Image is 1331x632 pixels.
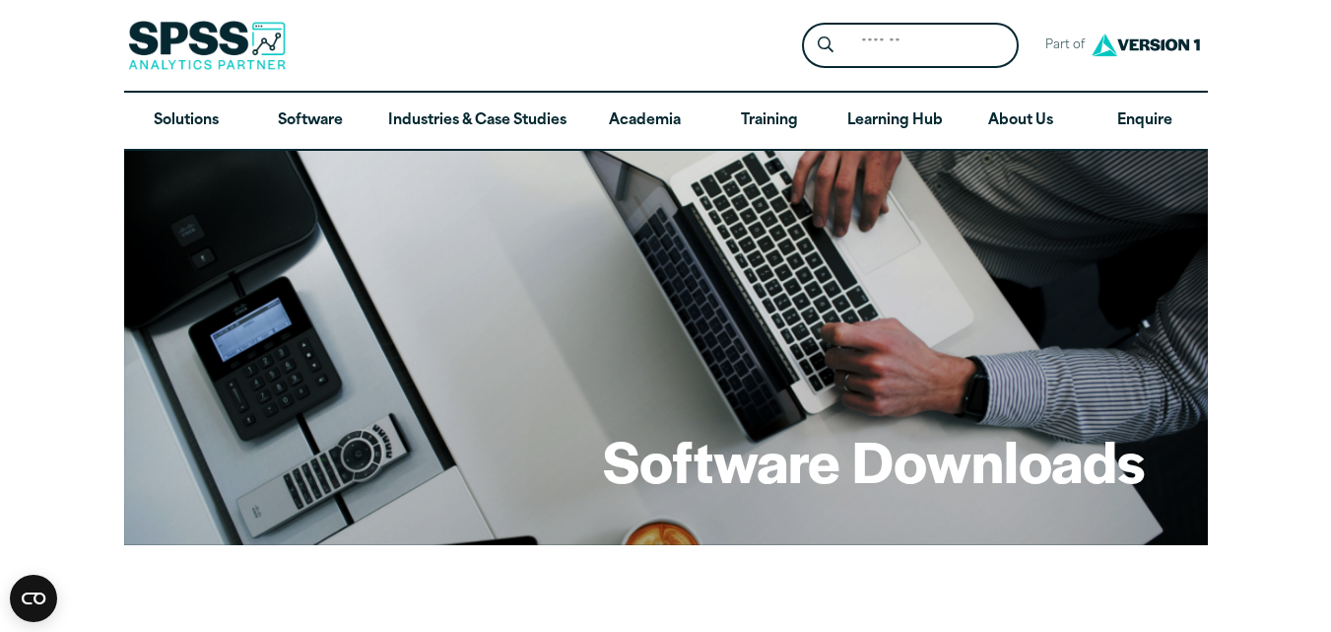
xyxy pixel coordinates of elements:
svg: Search magnifying glass icon [818,36,833,53]
a: Industries & Case Studies [372,93,582,150]
a: Enquire [1083,93,1207,150]
nav: Desktop version of site main menu [124,93,1208,150]
img: Version1 Logo [1087,27,1205,63]
form: Site Header Search Form [802,23,1019,69]
button: Open CMP widget [10,575,57,622]
a: Software [248,93,372,150]
img: SPSS Analytics Partner [128,21,286,70]
a: Academia [582,93,706,150]
a: About Us [959,93,1083,150]
a: Learning Hub [832,93,959,150]
a: Solutions [124,93,248,150]
a: Training [706,93,831,150]
span: Part of [1034,32,1087,60]
h1: Software Downloads [603,422,1145,499]
button: Search magnifying glass icon [807,28,843,64]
